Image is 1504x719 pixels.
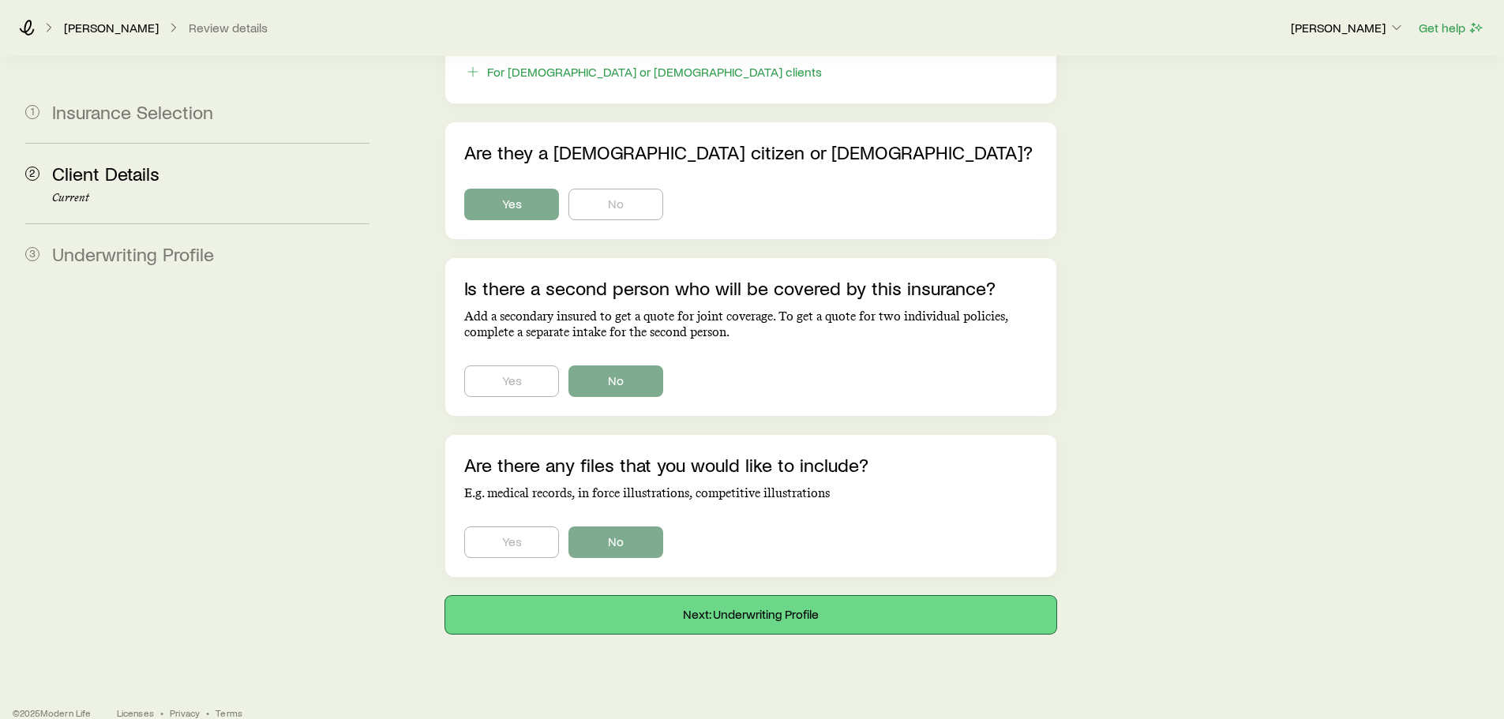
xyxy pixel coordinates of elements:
button: For [DEMOGRAPHIC_DATA] or [DEMOGRAPHIC_DATA] clients [464,63,823,81]
button: No [568,365,663,397]
button: Yes [464,365,559,397]
span: 2 [25,167,39,181]
span: 3 [25,247,39,261]
button: [PERSON_NAME] [1290,19,1405,38]
a: Terms [216,706,242,719]
p: E.g. medical records, in force illustrations, competitive illustrations [464,485,1037,501]
p: [PERSON_NAME] [1291,20,1405,36]
p: Are they a [DEMOGRAPHIC_DATA] citizen or [DEMOGRAPHIC_DATA]? [464,141,1037,163]
span: • [206,706,209,719]
button: Next: Underwriting Profile [445,596,1056,634]
a: Privacy [170,706,200,719]
button: No [568,189,663,220]
div: For [DEMOGRAPHIC_DATA] or [DEMOGRAPHIC_DATA] clients [487,64,822,80]
span: Insurance Selection [52,100,213,123]
button: No [568,526,663,558]
p: Add a secondary insured to get a quote for joint coverage. To get a quote for two individual poli... [464,309,1037,340]
button: Review details [188,21,268,36]
button: Get help [1418,19,1485,37]
span: • [160,706,163,719]
button: Yes [464,526,559,558]
p: Are there any files that you would like to include? [464,454,1037,476]
a: Licenses [117,706,154,719]
span: Client Details [52,162,159,185]
p: Current [52,192,369,204]
span: Underwriting Profile [52,242,214,265]
button: Yes [464,189,559,220]
p: Is there a second person who will be covered by this insurance? [464,277,1037,299]
span: 1 [25,105,39,119]
a: [PERSON_NAME] [63,21,159,36]
p: © 2025 Modern Life [13,706,92,719]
